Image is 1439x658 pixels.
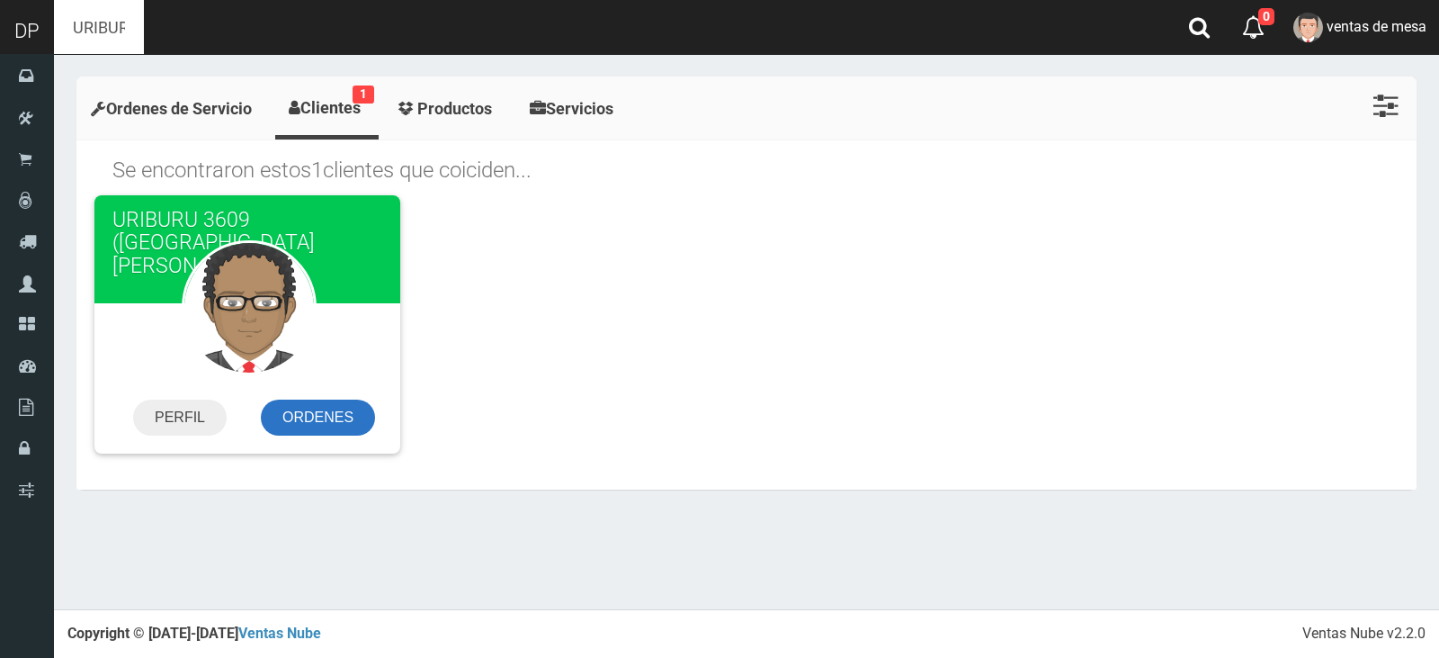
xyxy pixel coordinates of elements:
a: Productos [383,81,511,137]
div: Ventas Nube v2.2.0 [1302,624,1426,644]
a: Ordenes de Servicio [76,81,271,137]
small: 1 [353,86,374,104]
strong: Copyright © [DATE]-[DATE] [67,625,321,642]
a: Servicios [515,81,632,137]
a: ORDENES [261,400,375,436]
span: Ordenes de Servicio [106,99,252,118]
a: Clientes1 [275,81,379,135]
span: Servicios [546,99,613,118]
span: Productos [417,99,492,118]
span: Clientes [300,98,361,117]
a: PERFIL [133,400,227,436]
a: Ventas Nube [238,625,321,642]
span: URIBURU 3609 ([GEOGRAPHIC_DATA][PERSON_NAME]) [112,208,315,278]
span: 1 [311,158,323,183]
h1: Se encontraron estos clientes que coiciden... [112,158,1399,182]
img: User Avatar [182,240,317,375]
